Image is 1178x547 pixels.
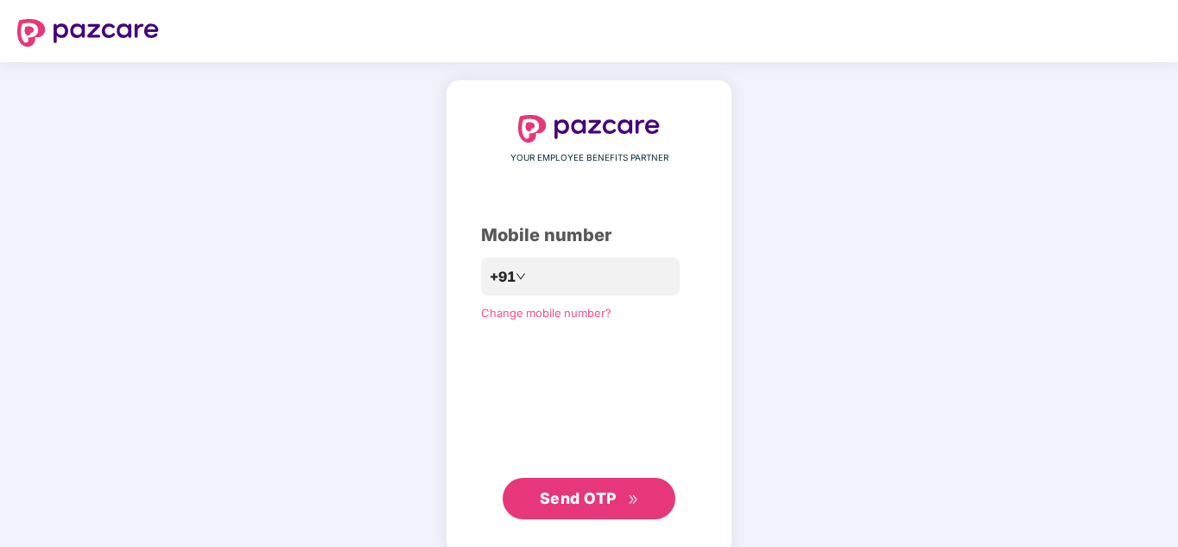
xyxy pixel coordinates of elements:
[628,494,639,506] span: double-right
[503,478,675,519] button: Send OTPdouble-right
[516,271,526,282] span: down
[481,306,611,320] a: Change mobile number?
[481,222,697,249] div: Mobile number
[540,489,617,507] span: Send OTP
[510,151,668,165] span: YOUR EMPLOYEE BENEFITS PARTNER
[518,115,660,143] img: logo
[17,19,159,47] img: logo
[490,266,516,288] span: +91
